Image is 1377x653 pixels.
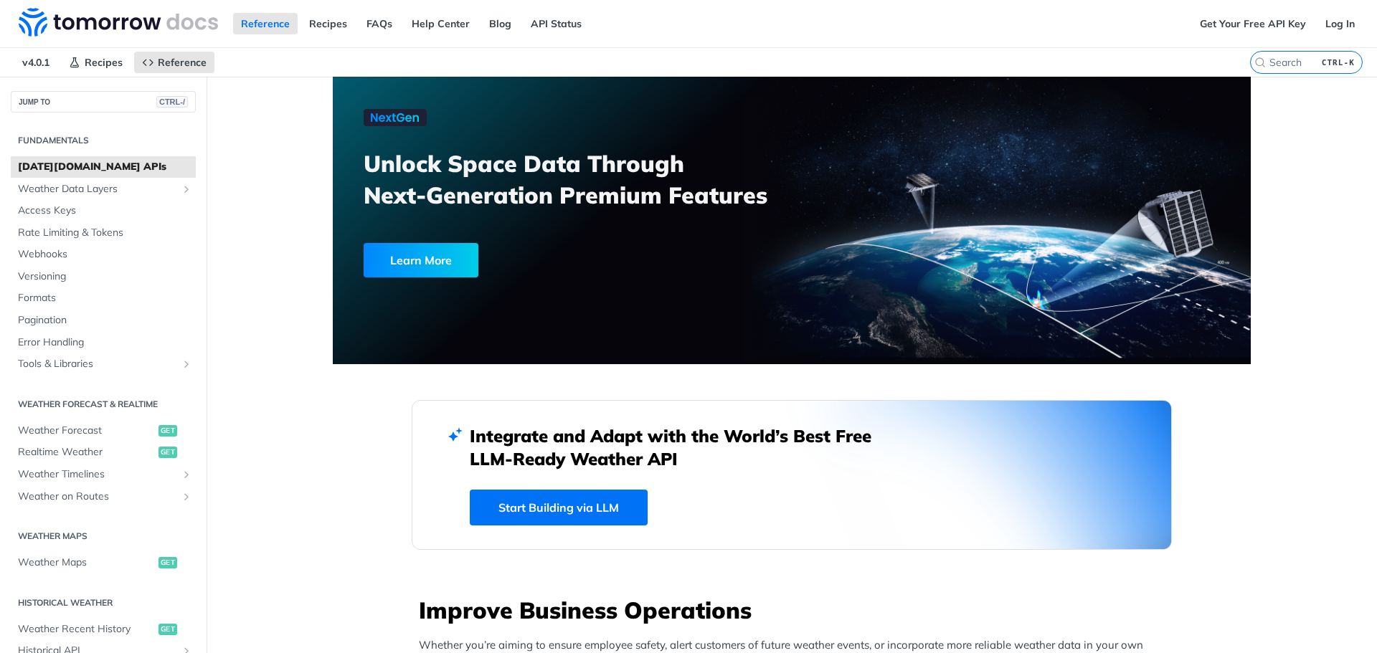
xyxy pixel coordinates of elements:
a: Webhooks [11,244,196,265]
button: Show subpages for Weather Timelines [181,469,192,480]
a: Help Center [404,13,478,34]
a: Pagination [11,310,196,331]
a: Log In [1317,13,1363,34]
span: [DATE][DOMAIN_NAME] APIs [18,160,192,174]
span: Webhooks [18,247,192,262]
button: JUMP TOCTRL-/ [11,91,196,113]
span: CTRL-/ [156,96,188,108]
span: get [158,557,177,568]
span: Reference [158,56,207,69]
img: NextGen [364,109,427,126]
span: Recipes [85,56,123,69]
span: Realtime Weather [18,445,155,459]
h2: Weather Maps [11,530,196,543]
kbd: CTRL-K [1318,55,1358,70]
a: Weather Data LayersShow subpages for Weather Data Layers [11,178,196,200]
button: Show subpages for Weather on Routes [181,491,192,502]
a: Learn More [364,243,719,277]
span: Formats [18,291,192,305]
a: Recipes [61,52,131,73]
h2: Historical Weather [11,596,196,609]
span: Rate Limiting & Tokens [18,226,192,240]
a: Weather Forecastget [11,420,196,442]
img: Tomorrow.io Weather API Docs [19,8,218,37]
h3: Unlock Space Data Through Next-Generation Premium Features [364,148,808,211]
a: Weather Mapsget [11,552,196,573]
a: FAQs [359,13,400,34]
a: Error Handling [11,332,196,353]
span: Weather Forecast [18,424,155,438]
h3: Improve Business Operations [419,594,1172,626]
a: Get Your Free API Key [1192,13,1314,34]
a: Weather on RoutesShow subpages for Weather on Routes [11,486,196,507]
span: Versioning [18,270,192,284]
h2: Fundamentals [11,134,196,147]
span: v4.0.1 [14,52,57,73]
h2: Weather Forecast & realtime [11,398,196,411]
span: Weather Data Layers [18,182,177,196]
svg: Search [1254,57,1266,68]
a: Start Building via LLM [470,490,648,525]
span: get [158,624,177,635]
span: Weather Recent History [18,622,155,637]
a: Tools & LibrariesShow subpages for Tools & Libraries [11,353,196,375]
button: Show subpages for Weather Data Layers [181,183,192,195]
span: Weather Timelines [18,467,177,482]
a: Reference [134,52,214,73]
span: Weather on Routes [18,490,177,504]
span: Tools & Libraries [18,357,177,371]
span: Error Handling [18,335,192,350]
a: Reference [233,13,298,34]
a: Weather TimelinesShow subpages for Weather Timelines [11,464,196,485]
a: API Status [523,13,590,34]
button: Show subpages for Tools & Libraries [181,358,192,370]
span: get [158,425,177,437]
a: Access Keys [11,200,196,221]
h2: Integrate and Adapt with the World’s Best Free LLM-Ready Weather API [470,424,893,470]
a: Rate Limiting & Tokens [11,222,196,244]
span: get [158,447,177,458]
a: Weather Recent Historyget [11,619,196,640]
a: Realtime Weatherget [11,442,196,463]
a: [DATE][DOMAIN_NAME] APIs [11,156,196,178]
span: Weather Maps [18,556,155,570]
a: Formats [11,287,196,309]
div: Learn More [364,243,478,277]
a: Versioning [11,266,196,287]
a: Blog [481,13,519,34]
span: Access Keys [18,204,192,218]
span: Pagination [18,313,192,328]
a: Recipes [301,13,355,34]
